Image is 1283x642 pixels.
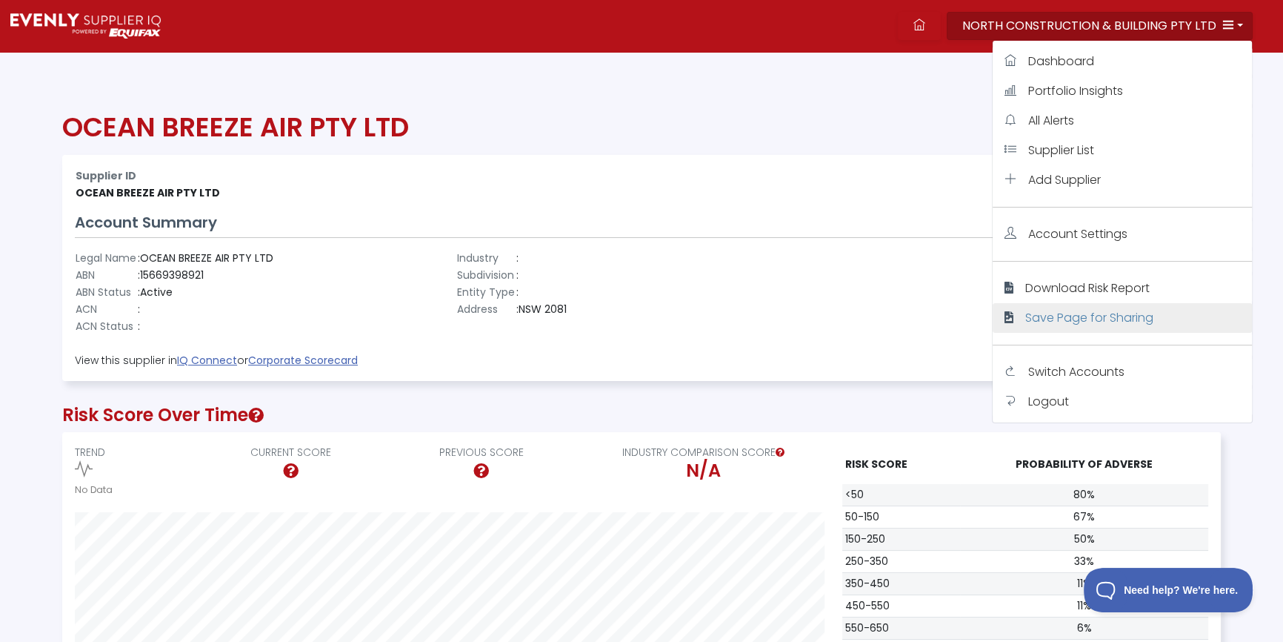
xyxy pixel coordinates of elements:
[842,528,960,550] td: 150-250
[842,572,960,595] td: 350-450
[993,106,1252,136] a: All Alerts
[75,445,190,460] p: TREND
[75,483,113,496] small: No Data
[993,47,1252,76] a: Dashboard
[1028,82,1123,99] span: Portfolio Insights
[138,268,140,282] span: :
[962,17,1216,34] span: NORTH CONSTRUCTION & BUILDING PTY LTD
[75,318,137,335] td: ACN Status
[1028,393,1069,410] span: Logout
[1025,309,1153,326] span: Save Page for Sharing
[960,595,1208,617] td: 11%
[201,445,380,460] p: CURRENT SCORE
[516,285,519,300] span: :
[138,251,140,265] span: :
[62,405,1221,426] h2: Risk Score Over Time
[842,617,960,639] td: 550-650
[1028,363,1124,380] span: Switch Accounts
[516,302,519,317] span: :
[993,76,1252,106] a: Portfolio Insights
[842,595,960,617] td: 450-550
[75,214,1208,231] h3: Account Summary
[1084,568,1253,612] iframe: Toggle Customer Support
[960,617,1208,639] td: 6%
[75,301,137,318] td: ACN
[516,268,519,282] span: :
[947,12,1253,40] button: NORTH CONSTRUCTION & BUILDING PTY LTD
[1028,225,1127,242] span: Account Settings
[1028,112,1074,129] span: All Alerts
[842,445,960,484] th: RISK SCORE
[993,387,1252,417] a: Logout
[137,284,274,301] td: Active
[75,267,137,284] td: ABN
[842,550,960,572] td: 250-350
[516,301,567,318] td: NSW 2081
[993,136,1252,165] a: Supplier List
[177,353,237,368] a: IQ Connect
[960,528,1208,550] td: 50%
[1028,171,1101,188] span: Add Supplier
[993,165,1252,195] a: Add Supplier
[75,168,824,185] th: Supplier ID
[1028,142,1094,159] span: Supplier List
[392,445,570,460] p: PREVIOUS SCORE
[1028,53,1094,70] span: Dashboard
[10,13,161,39] img: Supply Predict
[137,267,274,284] td: 15669398921
[456,267,516,284] td: Subdivision
[960,484,1208,506] td: 80%
[248,353,358,368] a: Corporate Scorecard
[582,460,824,482] div: N/A
[456,301,516,318] td: Address
[138,285,140,300] span: :
[842,484,960,506] td: <50
[960,506,1208,528] td: 67%
[516,251,519,265] span: :
[75,185,824,202] td: OCEAN BREEZE AIR PTY LTD
[62,108,409,146] span: OCEAN BREEZE AIR PTY LTD
[960,550,1208,572] td: 33%
[960,445,1208,484] th: PROBABILITY OF ADVERSE
[456,284,516,301] td: Entity Type
[1025,279,1150,297] span: Download Risk Report
[75,284,137,301] td: ABN Status
[960,572,1208,595] td: 11%
[138,319,140,334] span: :
[456,250,516,267] td: Industry
[993,219,1252,249] a: Account Settings
[75,250,137,267] td: Legal Name
[842,506,960,528] td: 50-150
[75,353,1208,368] p: View this supplier in or
[138,302,140,317] span: :
[137,250,274,267] td: OCEAN BREEZE AIR PTY LTD
[582,445,824,460] p: INDUSTRY COMPARISON SCORE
